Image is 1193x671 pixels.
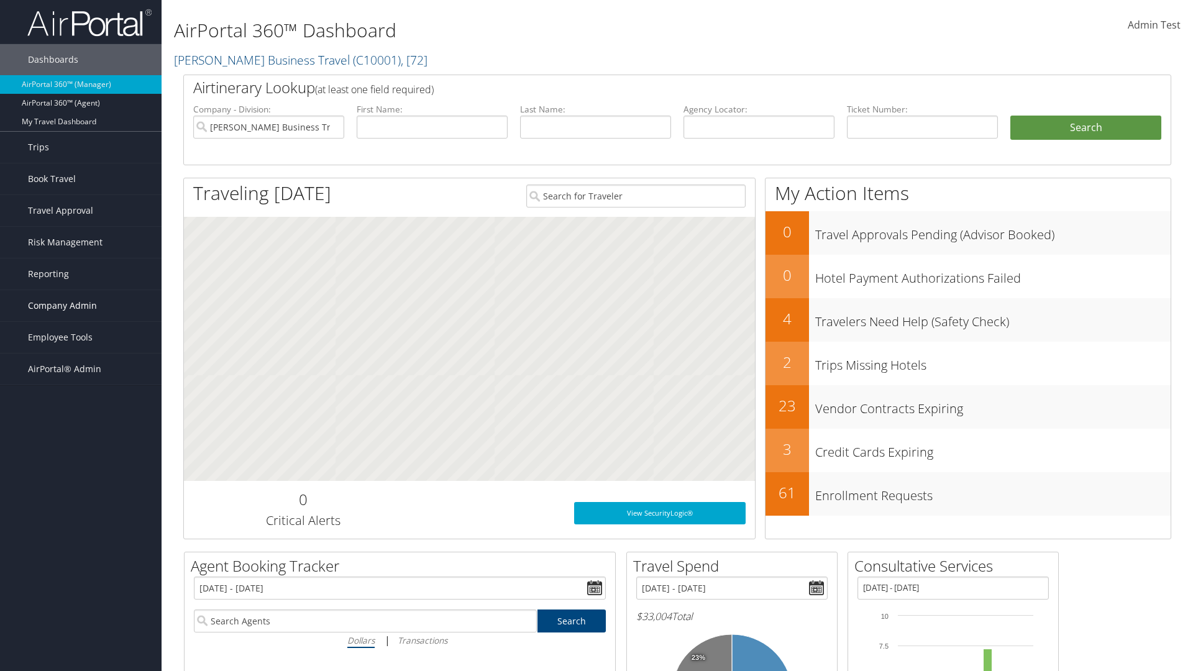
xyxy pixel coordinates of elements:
[847,103,998,116] label: Ticket Number:
[27,8,152,37] img: airportal-logo.png
[815,263,1171,287] h3: Hotel Payment Authorizations Failed
[766,211,1171,255] a: 0Travel Approvals Pending (Advisor Booked)
[815,350,1171,374] h3: Trips Missing Hotels
[815,307,1171,331] h3: Travelers Need Help (Safety Check)
[766,308,809,329] h2: 4
[191,555,615,577] h2: Agent Booking Tracker
[766,385,1171,429] a: 23Vendor Contracts Expiring
[766,221,809,242] h2: 0
[174,17,845,43] h1: AirPortal 360™ Dashboard
[193,77,1079,98] h2: Airtinerary Lookup
[683,103,834,116] label: Agency Locator:
[28,227,103,258] span: Risk Management
[28,258,69,290] span: Reporting
[28,132,49,163] span: Trips
[1128,18,1181,32] span: Admin Test
[401,52,427,68] span: , [ 72 ]
[520,103,671,116] label: Last Name:
[766,429,1171,472] a: 3Credit Cards Expiring
[881,613,889,620] tspan: 10
[353,52,401,68] span: ( C10001 )
[194,609,537,632] input: Search Agents
[347,634,375,646] i: Dollars
[636,609,828,623] h6: Total
[636,609,672,623] span: $33,004
[194,632,606,648] div: |
[193,512,413,529] h3: Critical Alerts
[193,180,331,206] h1: Traveling [DATE]
[315,83,434,96] span: (at least one field required)
[766,395,809,416] h2: 23
[174,52,427,68] a: [PERSON_NAME] Business Travel
[574,502,746,524] a: View SecurityLogic®
[692,654,705,662] tspan: 23%
[1128,6,1181,45] a: Admin Test
[766,352,809,373] h2: 2
[633,555,837,577] h2: Travel Spend
[357,103,508,116] label: First Name:
[28,44,78,75] span: Dashboards
[398,634,447,646] i: Transactions
[815,481,1171,504] h3: Enrollment Requests
[879,642,889,650] tspan: 7.5
[766,342,1171,385] a: 2Trips Missing Hotels
[1010,116,1161,140] button: Search
[766,180,1171,206] h1: My Action Items
[766,265,809,286] h2: 0
[526,185,746,208] input: Search for Traveler
[193,489,413,510] h2: 0
[766,255,1171,298] a: 0Hotel Payment Authorizations Failed
[854,555,1058,577] h2: Consultative Services
[537,609,606,632] a: Search
[815,394,1171,418] h3: Vendor Contracts Expiring
[28,163,76,194] span: Book Travel
[766,472,1171,516] a: 61Enrollment Requests
[28,195,93,226] span: Travel Approval
[193,103,344,116] label: Company - Division:
[766,439,809,460] h2: 3
[28,354,101,385] span: AirPortal® Admin
[28,322,93,353] span: Employee Tools
[815,437,1171,461] h3: Credit Cards Expiring
[766,482,809,503] h2: 61
[28,290,97,321] span: Company Admin
[815,220,1171,244] h3: Travel Approvals Pending (Advisor Booked)
[766,298,1171,342] a: 4Travelers Need Help (Safety Check)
